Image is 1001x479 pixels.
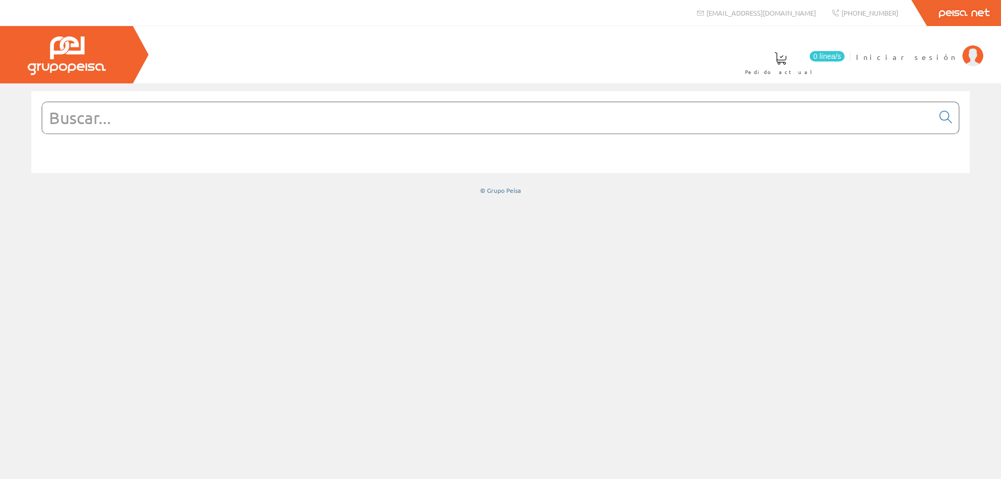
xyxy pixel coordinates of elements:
[856,43,983,53] a: Iniciar sesión
[810,51,845,62] span: 0 línea/s
[856,52,957,62] span: Iniciar sesión
[706,8,816,17] span: [EMAIL_ADDRESS][DOMAIN_NAME]
[31,186,970,195] div: © Grupo Peisa
[28,36,106,75] img: Grupo Peisa
[841,8,898,17] span: [PHONE_NUMBER]
[42,102,933,133] input: Buscar...
[745,67,816,77] span: Pedido actual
